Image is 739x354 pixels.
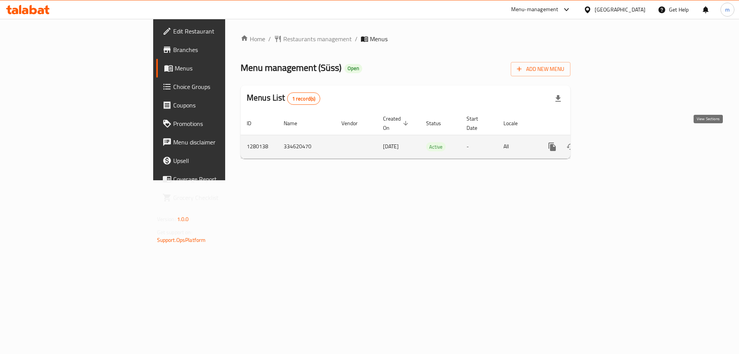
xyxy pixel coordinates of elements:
[426,119,451,128] span: Status
[344,64,362,73] div: Open
[383,114,411,133] span: Created On
[517,64,564,74] span: Add New Menu
[341,119,368,128] span: Vendor
[156,170,277,188] a: Coverage Report
[156,59,277,77] a: Menus
[177,214,189,224] span: 1.0.0
[156,188,277,207] a: Grocery Checklist
[466,114,488,133] span: Start Date
[173,101,271,110] span: Coupons
[156,96,277,114] a: Coupons
[157,235,206,245] a: Support.OpsPlatform
[370,34,388,44] span: Menus
[549,89,567,108] div: Export file
[156,133,277,151] a: Menu disclaimer
[344,65,362,72] span: Open
[511,62,570,76] button: Add New Menu
[595,5,645,14] div: [GEOGRAPHIC_DATA]
[725,5,730,14] span: m
[511,5,558,14] div: Menu-management
[175,64,271,73] span: Menus
[247,119,261,128] span: ID
[537,112,623,135] th: Actions
[274,34,352,44] a: Restaurants management
[284,119,307,128] span: Name
[173,119,271,128] span: Promotions
[497,135,537,158] td: All
[278,135,335,158] td: 334620470
[383,141,399,151] span: [DATE]
[173,156,271,165] span: Upsell
[543,138,562,156] button: more
[156,114,277,133] a: Promotions
[173,82,271,91] span: Choice Groups
[173,138,271,147] span: Menu disclaimer
[241,112,623,159] table: enhanced table
[157,227,192,237] span: Get support on:
[247,92,320,105] h2: Menus List
[173,27,271,36] span: Edit Restaurant
[241,34,570,44] nav: breadcrumb
[173,45,271,54] span: Branches
[156,151,277,170] a: Upsell
[460,135,497,158] td: -
[241,59,341,76] span: Menu management ( Süss )
[426,143,446,151] span: Active
[173,193,271,202] span: Grocery Checklist
[355,34,358,44] li: /
[288,95,320,102] span: 1 record(s)
[283,34,352,44] span: Restaurants management
[156,22,277,40] a: Edit Restaurant
[157,214,176,224] span: Version:
[287,92,321,105] div: Total records count
[173,174,271,184] span: Coverage Report
[156,40,277,59] a: Branches
[503,119,528,128] span: Locale
[156,77,277,96] a: Choice Groups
